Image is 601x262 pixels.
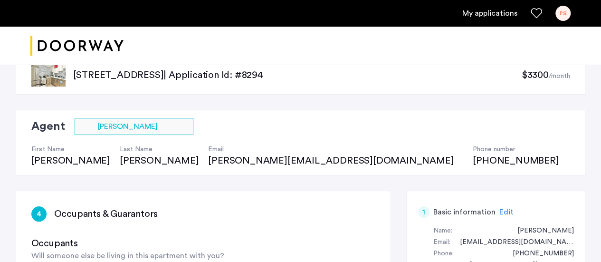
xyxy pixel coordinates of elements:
h3: Occupants & Guarantors [54,207,158,221]
span: $3300 [521,70,548,80]
h4: Phone number [473,145,559,154]
div: PS [555,6,571,21]
h4: First Name [31,145,110,154]
div: +15178810274 [503,248,574,260]
div: 1 [418,206,429,218]
div: Email: [433,237,450,248]
a: Cazamio logo [30,28,124,64]
p: [STREET_ADDRESS] | Application Id: #8294 [73,68,522,82]
div: [PHONE_NUMBER] [473,154,559,167]
div: [PERSON_NAME] [120,154,199,167]
h4: Last Name [120,145,199,154]
img: apartment [31,64,66,87]
div: Name: [433,225,452,237]
span: Will someone else be living in this apartment with you? [31,252,224,260]
div: Peter Schonfeld [508,225,574,237]
div: [PERSON_NAME] [31,154,110,167]
div: Phone: [433,248,454,260]
a: Favorites [531,8,542,19]
a: My application [462,8,517,19]
h5: Basic information [433,206,496,218]
sub: /month [549,73,570,79]
h2: Agent [31,118,65,135]
div: [PERSON_NAME][EMAIL_ADDRESS][DOMAIN_NAME] [208,154,463,167]
h4: Email [208,145,463,154]
div: peterjulieschonfeld@gmail.com [450,237,574,248]
div: 4 [31,206,47,222]
img: logo [30,28,124,64]
span: Edit [499,208,514,216]
h3: Occupants [31,237,375,250]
